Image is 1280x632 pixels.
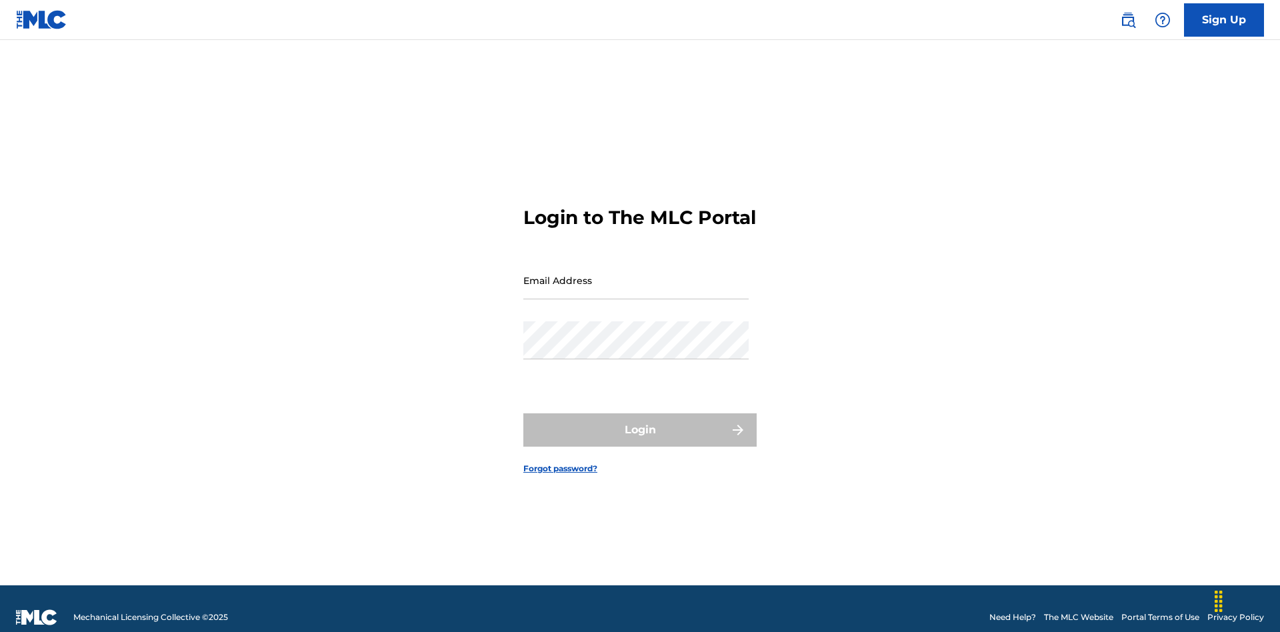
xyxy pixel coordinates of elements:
a: Public Search [1115,7,1141,33]
img: help [1155,12,1171,28]
div: Drag [1208,581,1229,621]
h3: Login to The MLC Portal [523,206,756,229]
a: Privacy Policy [1207,611,1264,623]
a: Forgot password? [523,463,597,475]
a: Sign Up [1184,3,1264,37]
img: logo [16,609,57,625]
div: Help [1149,7,1176,33]
img: MLC Logo [16,10,67,29]
img: search [1120,12,1136,28]
span: Mechanical Licensing Collective © 2025 [73,611,228,623]
a: Need Help? [989,611,1036,623]
a: The MLC Website [1044,611,1113,623]
iframe: Chat Widget [1213,568,1280,632]
a: Portal Terms of Use [1121,611,1199,623]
